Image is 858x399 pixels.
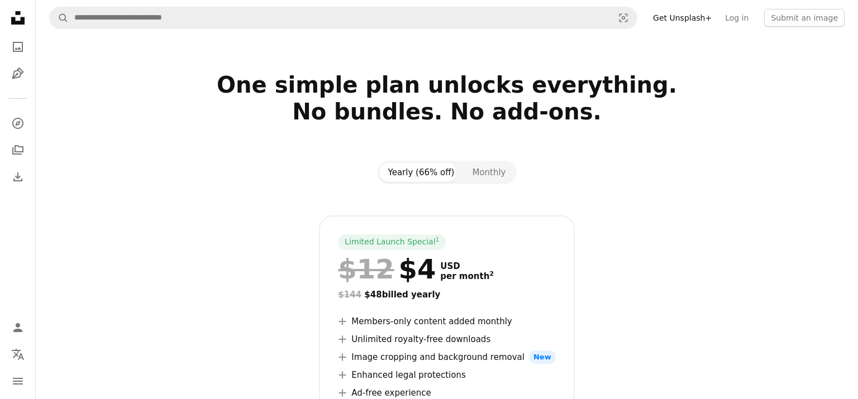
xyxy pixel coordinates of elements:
div: $4 [338,254,436,283]
span: $12 [338,254,394,283]
button: Menu [7,370,29,392]
span: per month [440,271,494,281]
button: Yearly (66% off) [379,163,464,182]
h2: One simple plan unlocks everything. No bundles. No add-ons. [87,71,807,152]
span: New [529,350,556,364]
li: Members-only content added monthly [338,315,555,328]
sup: 1 [436,236,440,243]
span: USD [440,261,494,271]
span: $144 [338,290,361,300]
a: Illustrations [7,63,29,85]
li: Unlimited royalty-free downloads [338,333,555,346]
li: Enhanced legal protections [338,368,555,382]
a: Log in / Sign up [7,316,29,339]
button: Submit an image [764,9,845,27]
li: Image cropping and background removal [338,350,555,364]
sup: 2 [489,270,494,277]
button: Search Unsplash [50,7,69,28]
button: Language [7,343,29,366]
form: Find visuals sitewide [49,7,637,29]
a: Collections [7,139,29,161]
a: Home — Unsplash [7,7,29,31]
button: Monthly [463,163,514,182]
div: $48 billed yearly [338,288,555,301]
a: Photos [7,36,29,58]
button: Visual search [610,7,637,28]
a: Get Unsplash+ [646,9,718,27]
a: 1 [433,237,442,248]
div: Limited Launch Special [338,234,446,250]
a: Log in [718,9,755,27]
a: 2 [487,271,496,281]
a: Explore [7,112,29,134]
a: Download History [7,166,29,188]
